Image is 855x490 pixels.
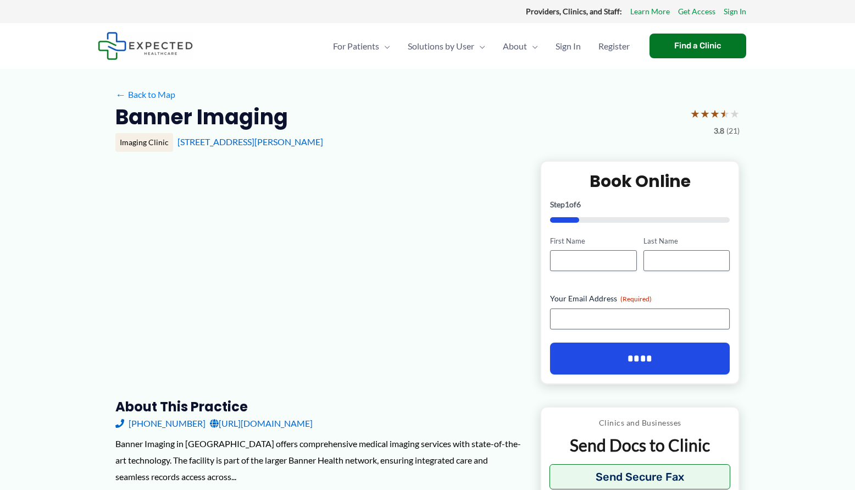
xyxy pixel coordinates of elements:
div: Banner Imaging in [GEOGRAPHIC_DATA] offers comprehensive medical imaging services with state-of-t... [115,436,523,485]
a: Solutions by UserMenu Toggle [399,27,494,65]
a: Get Access [678,4,715,19]
span: (21) [726,124,740,138]
span: Sign In [556,27,581,65]
img: Expected Healthcare Logo - side, dark font, small [98,32,193,60]
button: Send Secure Fax [549,464,730,489]
a: For PatientsMenu Toggle [324,27,399,65]
span: 1 [565,200,569,209]
nav: Primary Site Navigation [324,27,639,65]
span: ★ [700,103,710,124]
a: Sign In [547,27,590,65]
span: Menu Toggle [379,27,390,65]
h3: About this practice [115,398,523,415]
p: Step of [550,201,730,208]
span: ★ [710,103,720,124]
span: ★ [720,103,730,124]
span: ← [115,89,126,100]
a: Sign In [724,4,746,19]
p: Clinics and Businesses [549,416,730,430]
a: ←Back to Map [115,86,175,103]
span: Solutions by User [408,27,474,65]
span: ★ [690,103,700,124]
strong: Providers, Clinics, and Staff: [526,7,622,16]
h2: Book Online [550,170,730,192]
span: Menu Toggle [474,27,485,65]
span: 3.8 [714,124,724,138]
p: Send Docs to Clinic [549,434,730,456]
span: ★ [730,103,740,124]
a: AboutMenu Toggle [494,27,547,65]
span: Menu Toggle [527,27,538,65]
a: [URL][DOMAIN_NAME] [210,415,313,432]
span: Register [598,27,630,65]
span: About [503,27,527,65]
a: Register [590,27,639,65]
a: [PHONE_NUMBER] [115,415,206,432]
label: First Name [550,236,636,246]
a: [STREET_ADDRESS][PERSON_NAME] [177,136,323,147]
div: Imaging Clinic [115,133,173,152]
h2: Banner Imaging [115,103,288,130]
a: Learn More [630,4,670,19]
label: Your Email Address [550,293,730,304]
label: Last Name [643,236,730,246]
span: For Patients [333,27,379,65]
span: 6 [576,200,581,209]
span: (Required) [620,295,652,303]
a: Find a Clinic [649,34,746,58]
